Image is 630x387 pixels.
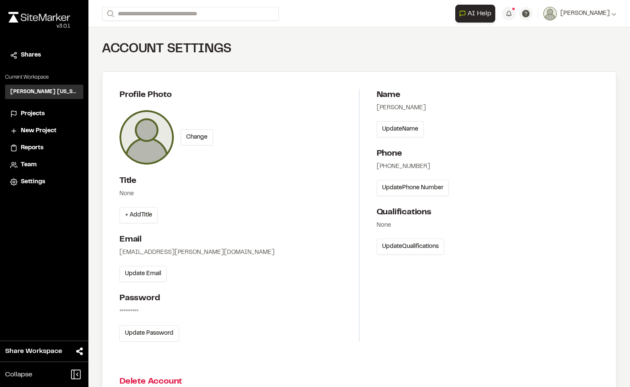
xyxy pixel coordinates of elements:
[9,12,70,23] img: rebrand.png
[10,88,78,96] h3: [PERSON_NAME] [US_STATE]
[10,143,78,153] a: Reports
[560,9,610,18] span: [PERSON_NAME]
[468,9,491,19] span: AI Help
[119,110,174,165] img: User upload
[5,370,32,380] span: Collapse
[377,206,600,219] h2: Qualifications
[10,126,78,136] a: New Project
[119,110,174,165] div: Click or Drag and Drop to change photo
[119,325,179,341] button: Update Password
[5,74,83,81] p: Current Workspace
[377,239,444,255] button: UpdateQualifications
[21,177,45,187] span: Settings
[119,207,158,223] button: + AddTitle
[119,248,359,257] div: [EMAIL_ADDRESS][PERSON_NAME][DOMAIN_NAME]
[5,346,62,356] span: Share Workspace
[21,143,43,153] span: Reports
[119,292,359,305] h2: Password
[543,7,557,20] img: User
[119,189,359,199] div: None
[21,126,57,136] span: New Project
[455,5,495,23] button: Open AI Assistant
[21,160,37,170] span: Team
[377,121,424,137] button: UpdateName
[119,233,359,246] h2: Email
[21,51,41,60] span: Shares
[181,129,213,145] button: Change
[9,23,70,30] div: Oh geez...please don't...
[377,103,600,113] div: [PERSON_NAME]
[119,266,167,282] button: Update Email
[102,41,616,58] h1: Account Settings
[10,109,78,119] a: Projects
[377,148,600,160] h2: Phone
[377,162,600,171] div: [PHONE_NUMBER]
[10,177,78,187] a: Settings
[119,175,359,188] h2: Title
[10,160,78,170] a: Team
[377,221,600,230] div: None
[102,7,117,21] button: Search
[377,180,449,196] button: UpdatePhone Number
[377,89,600,102] h2: Name
[455,5,499,23] div: Open AI Assistant
[21,109,45,119] span: Projects
[119,89,359,102] h2: Profile Photo
[10,51,78,60] a: Shares
[543,7,616,20] button: [PERSON_NAME]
